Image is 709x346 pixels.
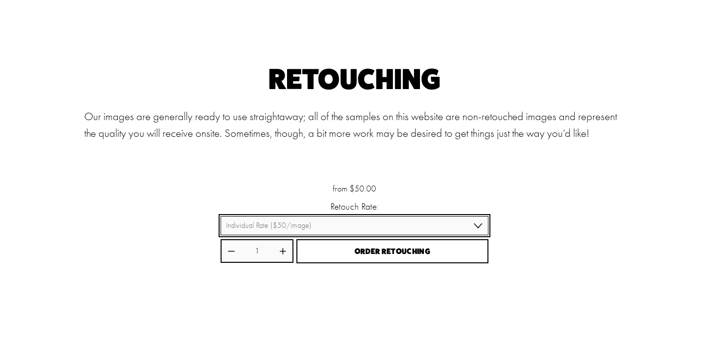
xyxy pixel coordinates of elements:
h1: Retouching [84,66,624,92]
div: Quantity [221,239,293,263]
button: Increase quantity by 1 [279,247,287,255]
div: from $50.00 [221,182,488,195]
span: Order Retouching [354,247,430,256]
p: Our images are generally ready to use straightaway; all of the samples on this website are non-re... [84,108,624,142]
button: Order Retouching [296,239,488,263]
button: Decrease quantity by 1 [227,247,235,255]
label: Retouch Rate: [221,201,488,212]
select: Select Retouch Rate [221,216,488,235]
